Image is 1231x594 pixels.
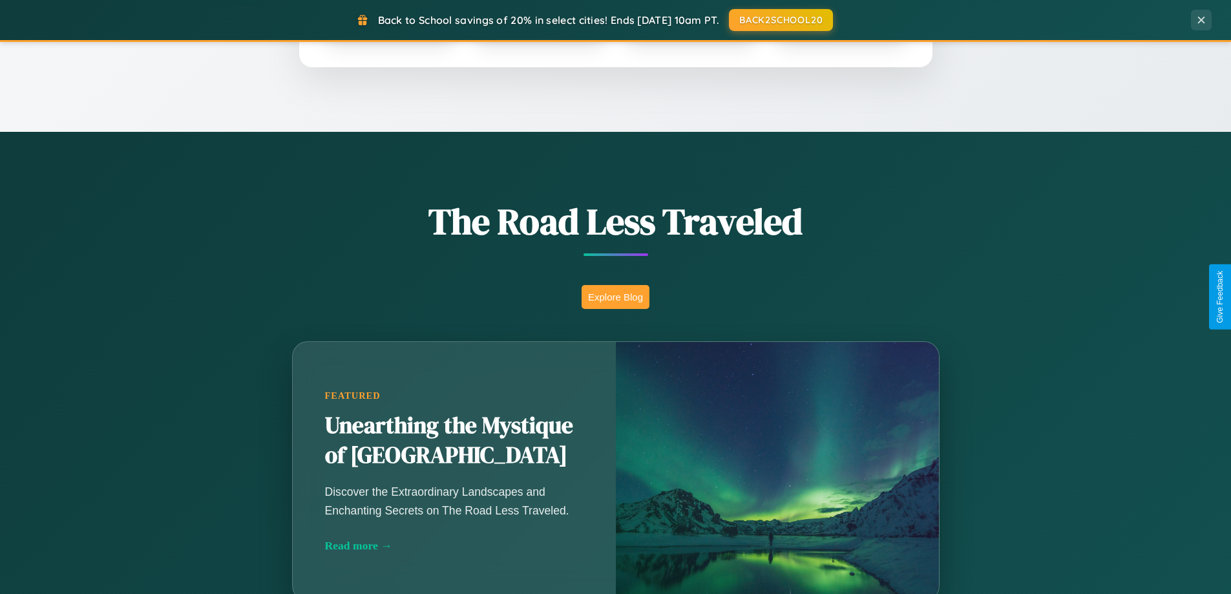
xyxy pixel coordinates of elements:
[1215,271,1225,323] div: Give Feedback
[325,539,584,553] div: Read more →
[228,196,1004,246] h1: The Road Less Traveled
[582,285,649,309] button: Explore Blog
[325,483,584,519] p: Discover the Extraordinary Landscapes and Enchanting Secrets on The Road Less Traveled.
[325,411,584,471] h2: Unearthing the Mystique of [GEOGRAPHIC_DATA]
[378,14,719,27] span: Back to School savings of 20% in select cities! Ends [DATE] 10am PT.
[729,9,833,31] button: BACK2SCHOOL20
[325,390,584,401] div: Featured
